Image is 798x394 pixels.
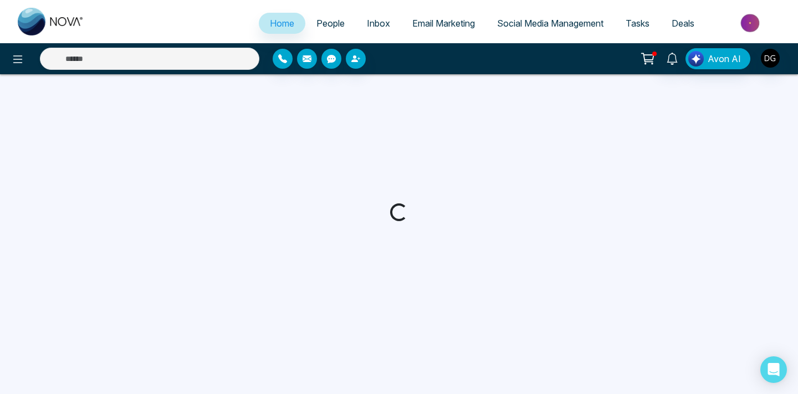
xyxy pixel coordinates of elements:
[711,11,791,35] img: Market-place.gif
[760,356,787,383] div: Open Intercom Messenger
[686,48,750,69] button: Avon AI
[497,18,603,29] span: Social Media Management
[672,18,694,29] span: Deals
[18,8,84,35] img: Nova CRM Logo
[761,49,780,68] img: User Avatar
[316,18,345,29] span: People
[486,13,615,34] a: Social Media Management
[688,51,704,66] img: Lead Flow
[661,13,705,34] a: Deals
[270,18,294,29] span: Home
[367,18,390,29] span: Inbox
[626,18,649,29] span: Tasks
[259,13,305,34] a: Home
[401,13,486,34] a: Email Marketing
[356,13,401,34] a: Inbox
[708,52,741,65] span: Avon AI
[615,13,661,34] a: Tasks
[412,18,475,29] span: Email Marketing
[305,13,356,34] a: People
